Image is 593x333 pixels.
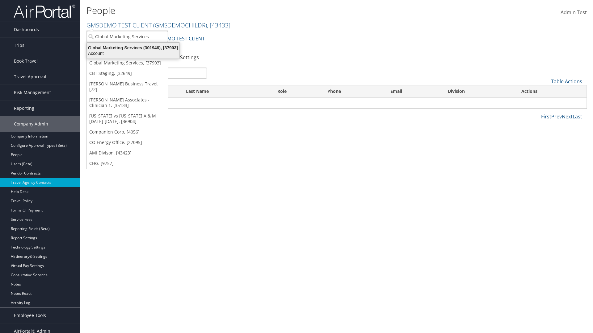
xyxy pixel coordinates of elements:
[87,148,168,158] a: AMI Divison, [43423]
[87,95,168,111] a: [PERSON_NAME] Associates - Clinician 1, [35133]
[442,85,516,97] th: Division: activate to sort column ascending
[14,69,46,84] span: Travel Approval
[180,85,272,97] th: Last Name: activate to sort column ascending
[86,4,420,17] h1: People
[87,97,587,109] td: No data available in table
[385,85,442,97] th: Email: activate to sort column ascending
[153,21,207,29] span: ( GMSDEMOCHILDR )
[322,85,385,97] th: Phone
[14,22,39,37] span: Dashboards
[14,308,46,323] span: Employee Tools
[83,51,183,56] div: Account
[516,85,587,97] th: Actions
[161,54,199,61] a: Team & Settings
[14,53,38,69] span: Book Travel
[573,113,582,120] a: Last
[83,45,183,51] div: Global Marketing Services (301946), [37903]
[87,158,168,169] a: CHG, [9757]
[14,116,48,132] span: Company Admin
[541,113,551,120] a: First
[87,111,168,127] a: [US_STATE] vs [US_STATE] A & M [DATE]-[DATE], [36904]
[272,85,322,97] th: Role: activate to sort column ascending
[87,79,168,95] a: [PERSON_NAME] Business Travel, [72]
[551,113,562,120] a: Prev
[87,137,168,148] a: CO Energy Office, [27095]
[551,78,582,85] a: Table Actions
[14,101,34,116] span: Reporting
[14,38,24,53] span: Trips
[87,68,168,79] a: CBT Staging, [32649]
[207,21,230,29] span: , [ 43433 ]
[87,127,168,137] a: Companion Corp, [4056]
[561,9,587,16] span: Admin Test
[86,21,230,29] a: GMSDEMO TEST CLIENT
[14,85,51,100] span: Risk Management
[14,4,75,18] img: airportal-logo.png
[87,58,168,68] a: Global Marketing Services, [37903]
[87,31,168,42] input: Search Accounts
[561,3,587,22] a: Admin Test
[562,113,573,120] a: Next
[150,32,205,45] a: GMSDEMO TEST CLIENT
